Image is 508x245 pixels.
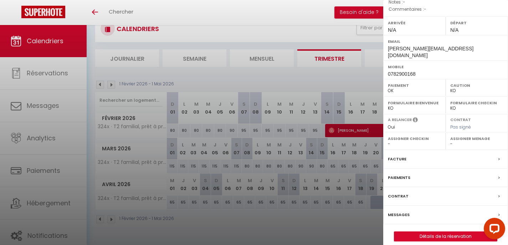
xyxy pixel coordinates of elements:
[388,192,409,200] label: Contrat
[450,27,458,33] span: N/A
[388,99,441,106] label: Formulaire Bienvenue
[450,117,471,121] label: Contrat
[388,38,503,45] label: Email
[388,19,441,26] label: Arrivée
[450,99,503,106] label: Formulaire Checkin
[388,117,412,123] label: A relancer
[394,232,497,241] a: Détails de la réservation
[389,6,503,13] p: Commentaires :
[450,19,503,26] label: Départ
[388,63,503,70] label: Mobile
[388,27,396,33] span: N/A
[388,135,441,142] label: Assigner Checkin
[478,215,508,245] iframe: LiveChat chat widget
[388,71,416,77] span: 0782900168
[388,174,410,181] label: Paiements
[413,117,418,125] i: Sélectionner OUI si vous souhaiter envoyer les séquences de messages post-checkout
[450,135,503,142] label: Assigner Menage
[388,82,441,89] label: Paiement
[450,124,471,130] span: Pas signé
[424,6,426,12] span: -
[388,211,410,219] label: Messages
[388,46,473,58] span: [PERSON_NAME][EMAIL_ADDRESS][DOMAIN_NAME]
[388,155,406,163] label: Facture
[450,82,503,89] label: Caution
